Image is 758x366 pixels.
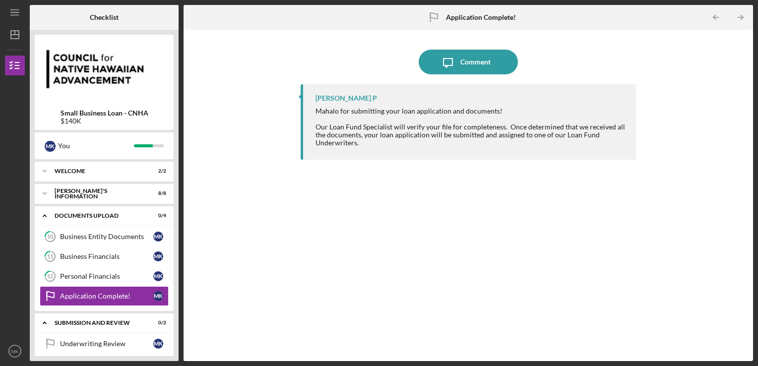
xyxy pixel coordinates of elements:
[60,292,153,300] div: Application Complete!
[148,320,166,326] div: 0 / 2
[11,349,19,354] text: MK
[153,291,163,301] div: M K
[55,188,141,199] div: [PERSON_NAME]'S INFORMATION
[153,271,163,281] div: M K
[61,109,148,117] b: Small Business Loan - CNHA
[40,286,169,306] a: Application Complete!MK
[40,334,169,354] a: Underwriting ReviewMK
[316,94,377,102] div: [PERSON_NAME] P
[316,107,627,115] div: Mahalo for submitting your loan application and documents!
[40,227,169,246] a: 10Business Entity DocumentsMK
[446,13,516,21] b: Application Complete!
[55,168,141,174] div: WELCOME
[40,246,169,266] a: 11Business FinancialsMK
[148,213,166,219] div: 0 / 4
[460,50,491,74] div: Comment
[40,266,169,286] a: 12Personal FinancialsMK
[148,168,166,174] div: 2 / 2
[153,339,163,349] div: M K
[55,213,141,219] div: DOCUMENTS UPLOAD
[60,272,153,280] div: Personal Financials
[153,232,163,242] div: M K
[47,273,53,280] tspan: 12
[60,233,153,241] div: Business Entity Documents
[60,252,153,260] div: Business Financials
[148,190,166,196] div: 8 / 8
[5,341,25,361] button: MK
[47,253,53,260] tspan: 11
[35,40,174,99] img: Product logo
[90,13,119,21] b: Checklist
[316,123,627,147] div: Our Loan Fund Specialist will verify your file for completeness. Once determined that we received...
[61,117,148,125] div: $140K
[153,251,163,261] div: M K
[58,137,134,154] div: You
[60,340,153,348] div: Underwriting Review
[55,320,141,326] div: SUBMISSION AND REVIEW
[419,50,518,74] button: Comment
[45,141,56,152] div: M K
[47,234,54,240] tspan: 10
